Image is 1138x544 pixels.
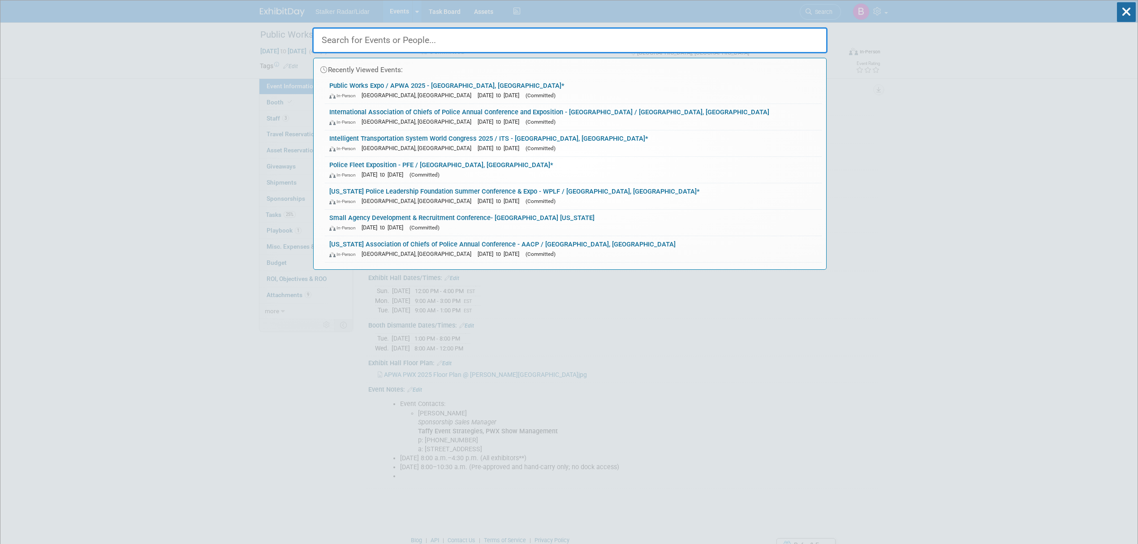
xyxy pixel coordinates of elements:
span: (Committed) [526,251,556,257]
span: (Committed) [526,119,556,125]
span: [GEOGRAPHIC_DATA], [GEOGRAPHIC_DATA] [362,198,476,204]
span: [DATE] to [DATE] [478,198,524,204]
span: [GEOGRAPHIC_DATA], [GEOGRAPHIC_DATA] [362,92,476,99]
span: [GEOGRAPHIC_DATA], [GEOGRAPHIC_DATA] [362,118,476,125]
span: [DATE] to [DATE] [478,118,524,125]
span: (Committed) [410,172,440,178]
span: In-Person [329,172,360,178]
span: [DATE] to [DATE] [362,171,408,178]
span: (Committed) [526,92,556,99]
a: Intelligent Transportation System World Congress 2025 / ITS - [GEOGRAPHIC_DATA], [GEOGRAPHIC_DATA... [325,130,822,156]
span: [DATE] to [DATE] [478,250,524,257]
a: International Association of Chiefs of Police Annual Conference and Exposition - [GEOGRAPHIC_DATA... [325,104,822,130]
span: In-Person [329,146,360,151]
a: Public Works Expo / APWA 2025 - [GEOGRAPHIC_DATA], [GEOGRAPHIC_DATA]* In-Person [GEOGRAPHIC_DATA]... [325,78,822,104]
span: [GEOGRAPHIC_DATA], [GEOGRAPHIC_DATA] [362,250,476,257]
span: In-Person [329,251,360,257]
input: Search for Events or People... [312,27,828,53]
span: In-Person [329,199,360,204]
span: In-Person [329,225,360,231]
span: In-Person [329,93,360,99]
a: Small Agency Development & Recruitment Conference- [GEOGRAPHIC_DATA] [US_STATE] In-Person [DATE] ... [325,210,822,236]
a: [US_STATE] Police Leadership Foundation Summer Conference & Expo - WPLF / [GEOGRAPHIC_DATA], [GEO... [325,183,822,209]
div: Recently Viewed Events: [318,58,822,78]
span: (Committed) [526,198,556,204]
span: (Committed) [526,145,556,151]
span: [DATE] to [DATE] [362,224,408,231]
a: Police Fleet Exposition - PFE / [GEOGRAPHIC_DATA], [GEOGRAPHIC_DATA]* In-Person [DATE] to [DATE] ... [325,157,822,183]
span: In-Person [329,119,360,125]
span: (Committed) [410,225,440,231]
span: [GEOGRAPHIC_DATA], [GEOGRAPHIC_DATA] [362,145,476,151]
span: [DATE] to [DATE] [478,145,524,151]
a: [US_STATE] Association of Chiefs of Police Annual Conference - AACP / [GEOGRAPHIC_DATA], [GEOGRAP... [325,236,822,262]
span: [DATE] to [DATE] [478,92,524,99]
